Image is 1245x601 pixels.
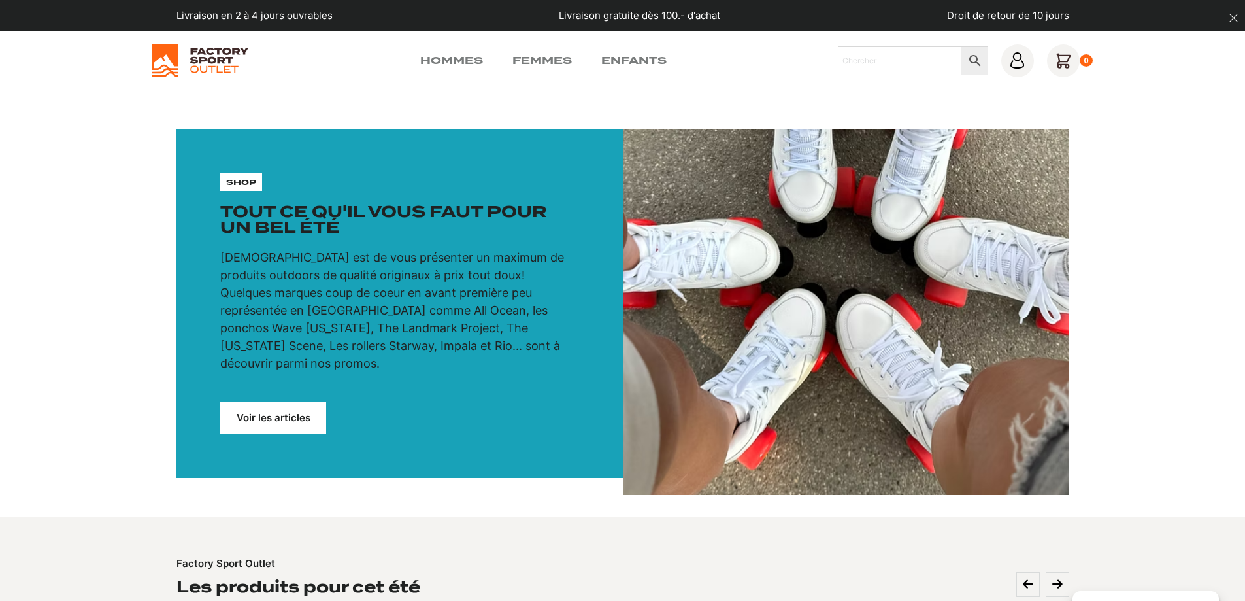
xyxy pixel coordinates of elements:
[947,9,1069,24] p: Droit de retour de 10 jours
[601,53,667,69] a: Enfants
[152,44,248,77] img: Factory Sport Outlet
[220,249,578,372] p: [DEMOGRAPHIC_DATA] est de vous présenter un maximum de produits outdoors de qualité originaux à p...
[220,204,578,235] h1: Tout ce qu'il vous faut pour un bel été
[1080,54,1093,67] div: 0
[559,9,720,24] p: Livraison gratuite dès 100.- d'achat
[220,402,326,434] a: Voir les articles
[176,577,420,597] h2: Les produits pour cet été
[838,46,961,75] input: Chercher
[226,177,256,188] p: shop
[1222,7,1245,29] button: dismiss
[176,557,275,572] p: Factory Sport Outlet
[420,53,483,69] a: Hommes
[512,53,572,69] a: Femmes
[176,9,333,24] p: Livraison en 2 à 4 jours ouvrables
